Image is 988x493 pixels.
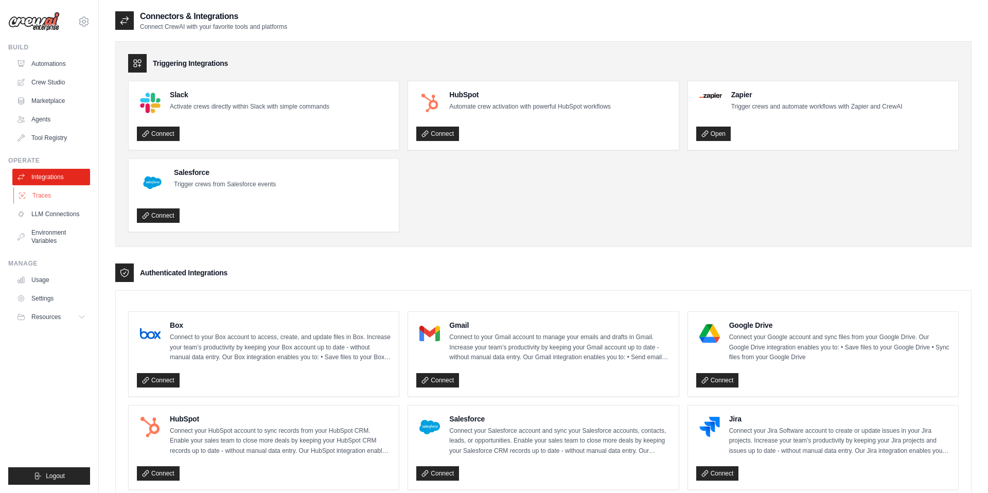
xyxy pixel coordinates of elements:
img: Google Drive Logo [699,323,720,344]
a: Connect [137,208,180,223]
a: Open [696,127,731,141]
h4: HubSpot [449,90,610,100]
a: Marketplace [12,93,90,109]
a: Connect [137,466,180,481]
span: Logout [46,472,65,480]
span: Resources [31,313,61,321]
p: Connect to your Box account to access, create, and update files in Box. Increase your team’s prod... [170,332,391,363]
a: Settings [12,290,90,307]
p: Connect CrewAI with your favorite tools and platforms [140,23,287,31]
a: Crew Studio [12,74,90,91]
p: Connect your HubSpot account to sync records from your HubSpot CRM. Enable your sales team to clo... [170,426,391,456]
img: Slack Logo [140,93,161,113]
h4: Google Drive [729,320,950,330]
h4: Slack [170,90,329,100]
a: Tool Registry [12,130,90,146]
a: Connect [416,127,459,141]
img: Gmail Logo [419,323,440,344]
img: HubSpot Logo [140,417,161,437]
a: Agents [12,111,90,128]
p: Automate crew activation with powerful HubSpot workflows [449,102,610,112]
a: Automations [12,56,90,72]
a: Connect [137,127,180,141]
img: Jira Logo [699,417,720,437]
h4: Zapier [731,90,903,100]
img: Logo [8,12,60,31]
div: Build [8,43,90,51]
p: Connect to your Gmail account to manage your emails and drafts in Gmail. Increase your team’s pro... [449,332,670,363]
img: Salesforce Logo [140,170,165,195]
h3: Authenticated Integrations [140,268,227,278]
p: Trigger crews from Salesforce events [174,180,276,190]
p: Connect your Jira Software account to create or update issues in your Jira projects. Increase you... [729,426,950,456]
p: Connect your Google account and sync files from your Google Drive. Our Google Drive integration e... [729,332,950,363]
h4: Gmail [449,320,670,330]
a: Connect [696,373,739,388]
img: Salesforce Logo [419,417,440,437]
a: Connect [416,466,459,481]
a: Connect [137,373,180,388]
img: HubSpot Logo [419,93,440,113]
h4: Salesforce [449,414,670,424]
a: Connect [696,466,739,481]
div: Manage [8,259,90,268]
h3: Triggering Integrations [153,58,228,68]
p: Connect your Salesforce account and sync your Salesforce accounts, contacts, leads, or opportunit... [449,426,670,456]
img: Box Logo [140,323,161,344]
a: Traces [13,187,91,204]
h4: HubSpot [170,414,391,424]
a: Integrations [12,169,90,185]
img: Zapier Logo [699,93,722,99]
h4: Box [170,320,391,330]
a: Environment Variables [12,224,90,249]
a: LLM Connections [12,206,90,222]
h4: Salesforce [174,167,276,178]
p: Activate crews directly within Slack with simple commands [170,102,329,112]
a: Usage [12,272,90,288]
h4: Jira [729,414,950,424]
p: Trigger crews and automate workflows with Zapier and CrewAI [731,102,903,112]
button: Logout [8,467,90,485]
button: Resources [12,309,90,325]
h2: Connectors & Integrations [140,10,287,23]
div: Operate [8,156,90,165]
a: Connect [416,373,459,388]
